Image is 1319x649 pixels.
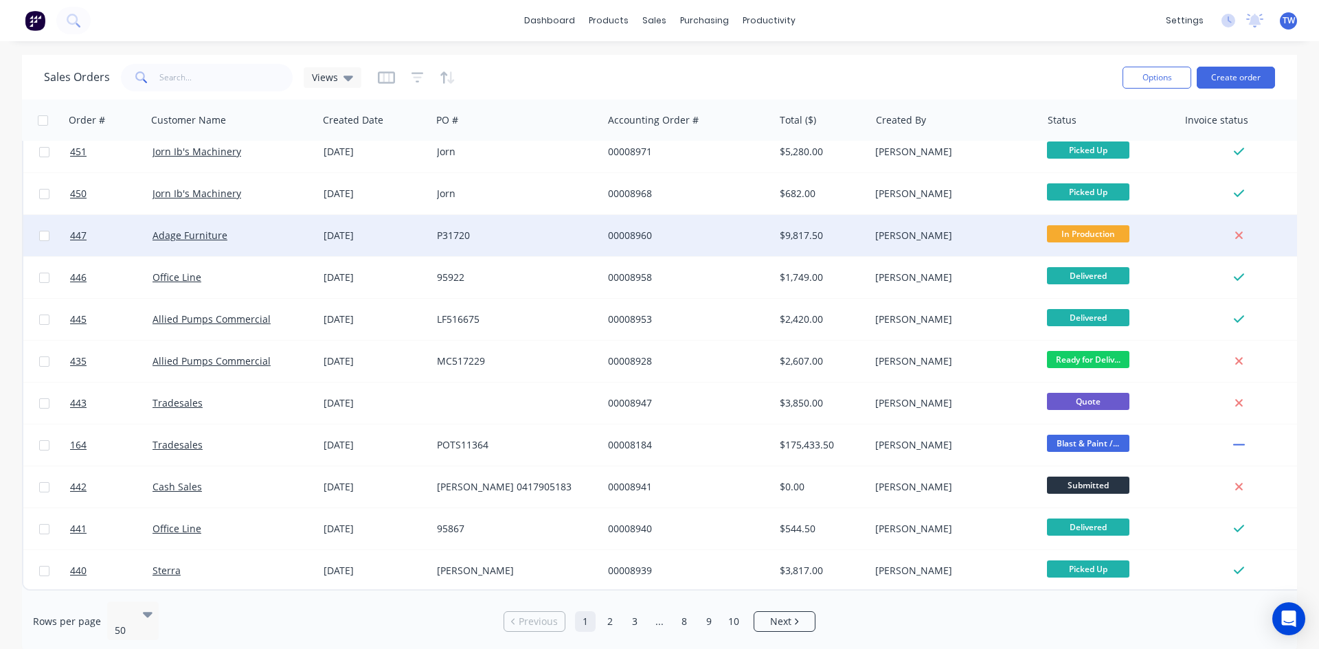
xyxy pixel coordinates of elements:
[608,396,760,410] div: 00008947
[1048,113,1076,127] div: Status
[153,564,181,577] a: Sterra
[153,438,203,451] a: Tradesales
[153,229,227,242] a: Adage Furniture
[736,10,802,31] div: productivity
[780,564,860,578] div: $3,817.00
[875,564,1028,578] div: [PERSON_NAME]
[324,145,426,159] div: [DATE]
[151,113,226,127] div: Customer Name
[70,271,87,284] span: 446
[324,354,426,368] div: [DATE]
[70,466,153,508] a: 442
[70,354,87,368] span: 435
[70,341,153,382] a: 435
[312,70,338,84] span: Views
[1047,560,1129,578] span: Picked Up
[582,10,635,31] div: products
[608,187,760,201] div: 00008968
[754,615,815,628] a: Next page
[153,187,241,200] a: Jorn Ib's Machinery
[70,299,153,340] a: 445
[635,10,673,31] div: sales
[1047,435,1129,452] span: Blast & Paint /...
[437,271,589,284] div: 95922
[70,173,153,214] a: 450
[504,615,565,628] a: Previous page
[70,508,153,549] a: 441
[1047,141,1129,159] span: Picked Up
[875,354,1028,368] div: [PERSON_NAME]
[608,229,760,242] div: 00008960
[674,611,695,632] a: Page 8
[70,438,87,452] span: 164
[608,522,760,536] div: 00008940
[437,187,589,201] div: Jorn
[323,113,383,127] div: Created Date
[1047,183,1129,201] span: Picked Up
[437,438,589,452] div: POTS11364
[608,113,699,127] div: Accounting Order #
[875,438,1028,452] div: [PERSON_NAME]
[876,113,926,127] div: Created By
[780,113,816,127] div: Total ($)
[600,611,620,632] a: Page 2
[1047,393,1129,410] span: Quote
[70,480,87,494] span: 442
[437,480,589,494] div: [PERSON_NAME] 0417905183
[153,145,241,158] a: Jorn Ib's Machinery
[770,615,791,628] span: Next
[608,271,760,284] div: 00008958
[780,438,860,452] div: $175,433.50
[153,271,201,284] a: Office Line
[608,564,760,578] div: 00008939
[1047,351,1129,368] span: Ready for Deliv...
[324,271,426,284] div: [DATE]
[70,550,153,591] a: 440
[153,480,202,493] a: Cash Sales
[1197,67,1275,89] button: Create order
[324,396,426,410] div: [DATE]
[1047,225,1129,242] span: In Production
[324,438,426,452] div: [DATE]
[159,64,293,91] input: Search...
[1047,477,1129,494] span: Submitted
[1047,519,1129,536] span: Delivered
[437,145,589,159] div: Jorn
[324,564,426,578] div: [DATE]
[1283,14,1295,27] span: TW
[437,312,589,326] div: LF516675
[153,354,271,367] a: Allied Pumps Commercial
[437,522,589,536] div: 95867
[780,354,860,368] div: $2,607.00
[70,424,153,466] a: 164
[70,564,87,578] span: 440
[70,229,87,242] span: 447
[324,522,426,536] div: [DATE]
[875,396,1028,410] div: [PERSON_NAME]
[70,257,153,298] a: 446
[70,187,87,201] span: 450
[608,438,760,452] div: 00008184
[608,145,760,159] div: 00008971
[1185,113,1248,127] div: Invoice status
[436,113,458,127] div: PO #
[70,522,87,536] span: 441
[875,145,1028,159] div: [PERSON_NAME]
[324,187,426,201] div: [DATE]
[517,10,582,31] a: dashboard
[498,611,821,632] ul: Pagination
[780,229,860,242] div: $9,817.50
[875,522,1028,536] div: [PERSON_NAME]
[780,187,860,201] div: $682.00
[780,312,860,326] div: $2,420.00
[649,611,670,632] a: Jump forward
[780,522,860,536] div: $544.50
[70,145,87,159] span: 451
[673,10,736,31] div: purchasing
[70,131,153,172] a: 451
[780,396,860,410] div: $3,850.00
[875,187,1028,201] div: [PERSON_NAME]
[723,611,744,632] a: Page 10
[25,10,45,31] img: Factory
[608,480,760,494] div: 00008941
